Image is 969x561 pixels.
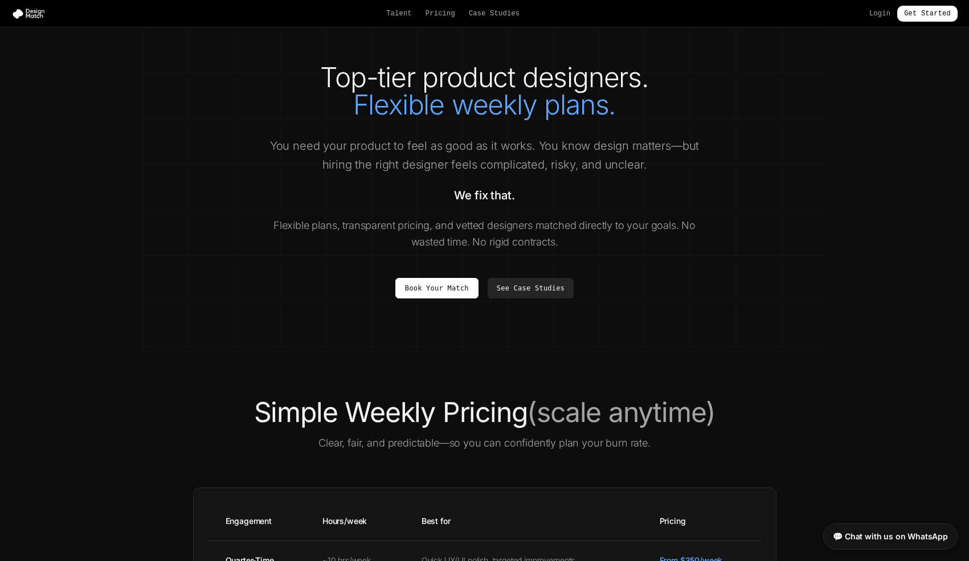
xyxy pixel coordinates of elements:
a: Case Studies [469,9,520,18]
a: Login [869,9,890,18]
a: See Case Studies [488,278,574,298]
p: We fix that. [266,187,704,203]
th: Engagement [207,502,304,541]
th: Best for [403,502,641,541]
p: Flexible plans, transparent pricing, and vetted designers matched directly to your goals. No wast... [266,217,704,251]
p: Clear, fair, and predictable—so you can confidently plan your burn rate. [166,435,804,451]
span: (scale anytime) [527,395,715,429]
h1: Top-tier product designers. [166,64,804,118]
p: You need your product to feel as good as it works. You know design matters—but hiring the right d... [266,137,704,174]
h2: Simple Weekly Pricing [166,399,804,426]
a: Talent [386,9,412,18]
a: Get Started [897,6,958,22]
th: Pricing [641,502,762,541]
th: Hours/week [304,502,403,541]
span: Flexible weekly plans. [353,88,616,121]
a: 💬 Chat with us on WhatsApp [823,523,958,550]
img: Design Match [11,8,50,19]
a: Book Your Match [395,278,479,298]
a: Pricing [426,9,455,18]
